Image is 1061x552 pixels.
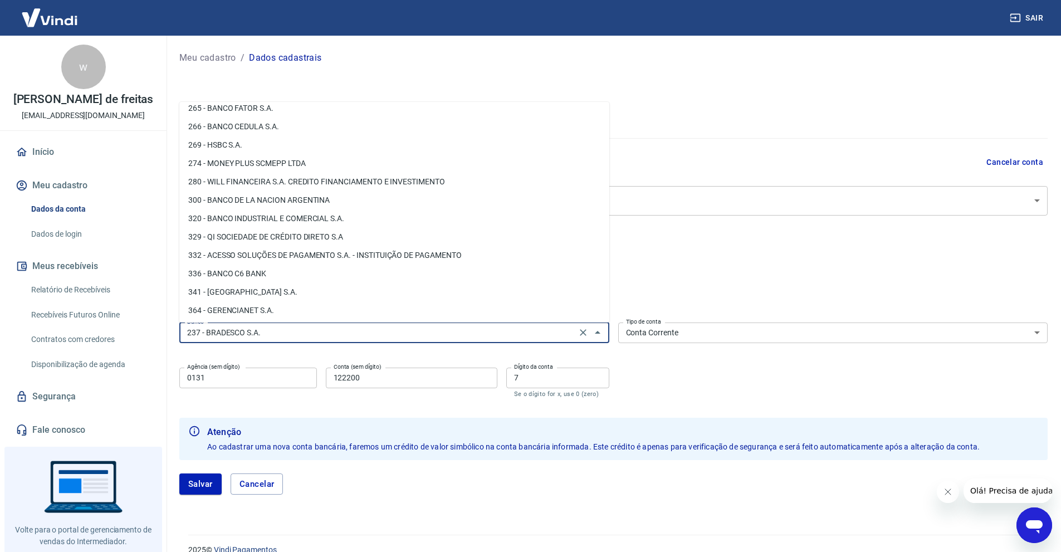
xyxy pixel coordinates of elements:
[22,110,145,121] p: [EMAIL_ADDRESS][DOMAIN_NAME]
[27,328,153,351] a: Contratos com credores
[27,304,153,326] a: Recebíveis Futuros Online
[179,173,609,191] li: 280 - WILL FINANCEIRA S.A. CREDITO FINANCIAMENTO E INVESTIMENTO
[179,99,609,118] li: 265 - BANCO FATOR S.A.
[13,418,153,442] a: Fale conosco
[231,473,283,495] button: Cancelar
[179,265,609,283] li: 336 - BANCO C6 BANK
[27,198,153,221] a: Dados da conta
[514,390,602,398] p: Se o dígito for x, use 0 (zero)
[13,254,153,279] button: Meus recebíveis
[179,191,609,209] li: 300 - BANCO DE LA NACION ARGENTINA
[241,51,245,65] p: /
[626,317,661,326] label: Tipo de conta
[179,246,609,265] li: 332 - ACESSO SOLUÇÕES DE PAGAMENTO S.A. - INSTITUIÇÃO DE PAGAMENTO
[982,152,1048,173] button: Cancelar conta
[179,102,1048,120] h5: Dados cadastrais
[61,45,106,89] div: w
[187,363,240,371] label: Agência (sem dígito)
[27,279,153,301] a: Relatório de Recebíveis
[575,325,591,340] button: Clear
[1016,507,1052,543] iframe: Botão para abrir a janela de mensagens
[27,223,153,246] a: Dados de login
[13,173,153,198] button: Meu cadastro
[334,363,382,371] label: Conta (sem dígito)
[937,481,959,503] iframe: Fechar mensagem
[187,317,204,326] label: Banco
[13,94,154,105] p: [PERSON_NAME] de freitas
[13,1,86,35] img: Vindi
[179,283,609,301] li: 341 - [GEOGRAPHIC_DATA] S.A.
[179,473,222,495] button: Salvar
[179,51,236,65] a: Meu cadastro
[7,8,94,17] span: Olá! Precisa de ajuda?
[207,426,980,439] b: Atenção
[179,154,609,173] li: 274 - MONEY PLUS SCMEPP LTDA
[1008,8,1048,28] button: Sair
[27,353,153,376] a: Disponibilização de agenda
[13,384,153,409] a: Segurança
[179,136,609,154] li: 269 - HSBC S.A.
[179,228,609,246] li: 329 - QI SOCIEDADE DE CRÉDITO DIRETO S.A
[13,140,153,164] a: Início
[590,325,605,340] button: Fechar
[179,301,609,320] li: 364 - GERENCIANET S.A.
[179,186,1048,216] div: EL SHADDAI WTF - COMERCIO DE LIVROS E ARTIGOS EVANGELICOS LTDA- ME
[179,320,609,338] li: 366 - BANCO SOCIETE GENERALE BRASIL S.A.
[207,442,980,451] span: Ao cadastrar uma nova conta bancária, faremos um crédito de valor simbólico na conta bancária inf...
[179,118,609,136] li: 266 - BANCO CEDULA S.A.
[179,209,609,228] li: 320 - BANCO INDUSTRIAL E COMERCIAL S.A.
[964,478,1052,503] iframe: Mensagem da empresa
[249,51,321,65] p: Dados cadastrais
[514,363,553,371] label: Dígito da conta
